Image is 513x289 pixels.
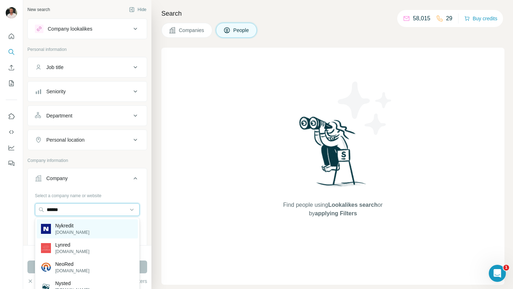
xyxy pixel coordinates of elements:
button: Use Surfe API [6,126,17,138]
button: Search [6,46,17,58]
button: Use Surfe on LinkedIn [6,110,17,123]
span: Find people using or by [276,201,390,218]
p: 29 [446,14,452,23]
p: Personal information [27,46,147,53]
button: Quick start [6,30,17,43]
div: Seniority [46,88,66,95]
button: Hide [124,4,151,15]
span: Lookalikes search [328,202,378,208]
span: 1 [503,265,509,270]
h4: Search [161,9,504,19]
button: Job title [28,59,147,76]
iframe: Intercom live chat [489,265,506,282]
div: Department [46,112,72,119]
span: Companies [179,27,205,34]
button: Enrich CSV [6,61,17,74]
div: Job title [46,64,63,71]
p: [DOMAIN_NAME] [55,229,89,236]
p: Company information [27,157,147,164]
img: Surfe Illustration - Stars [333,76,397,140]
p: NeoRed [55,261,89,268]
button: Buy credits [464,14,497,23]
button: Company lookalikes [28,20,147,37]
p: Nykredit [55,222,89,229]
p: Lynred [55,241,89,248]
p: 58,015 [413,14,430,23]
button: Personal location [28,131,147,148]
p: Nysted [55,280,89,287]
button: Dashboard [6,141,17,154]
div: Select a company name or website [35,190,140,199]
button: Clear [27,278,48,285]
img: Nykredit [41,224,51,234]
img: NeoRed [41,263,51,272]
p: [DOMAIN_NAME] [55,248,89,255]
div: Company [46,175,68,182]
button: Seniority [28,83,147,100]
button: Department [28,107,147,124]
span: People [233,27,250,34]
div: Company lookalikes [48,25,92,32]
span: applying Filters [315,210,357,216]
img: Surfe Illustration - Woman searching with binoculars [296,115,370,194]
img: Lynred [41,243,51,253]
button: Feedback [6,157,17,170]
button: Company [28,170,147,190]
div: Personal location [46,136,84,143]
p: [DOMAIN_NAME] [55,268,89,274]
div: New search [27,6,50,13]
button: My lists [6,77,17,90]
img: Avatar [6,7,17,19]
